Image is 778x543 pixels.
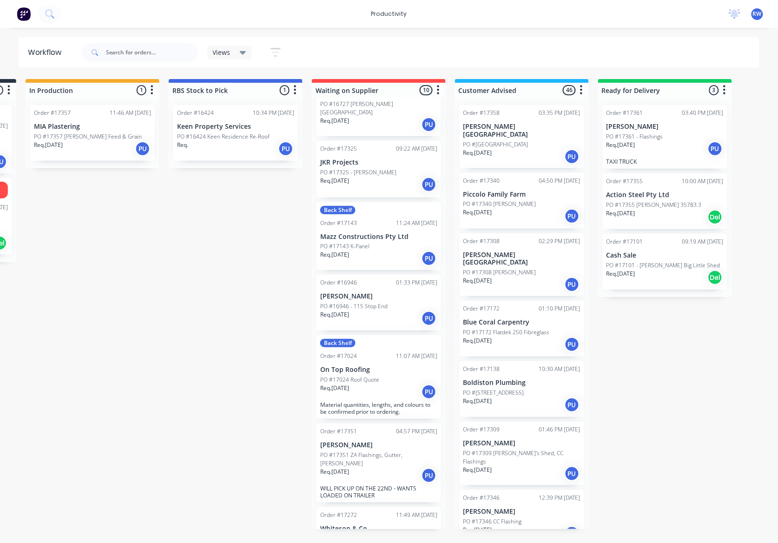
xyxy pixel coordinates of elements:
div: PU [422,251,436,266]
div: PU [565,277,580,292]
div: Order #1730802:29 PM [DATE][PERSON_NAME][GEOGRAPHIC_DATA]PO #17308 [PERSON_NAME]Req.[DATE]PU [460,233,584,297]
div: Order #17361 [607,109,643,117]
div: PU [422,117,436,132]
div: 11:07 AM [DATE] [396,352,437,360]
p: Req. [177,141,188,149]
p: Req. [DATE] [463,397,492,405]
p: Req. [DATE] [607,141,635,149]
div: 04:57 PM [DATE] [396,427,437,436]
p: Req. [DATE] [463,208,492,217]
span: Views [213,47,231,57]
p: Req. [DATE] [463,526,492,534]
p: PO #17101 - [PERSON_NAME] Big Little Shed [607,261,720,270]
p: Req. [DATE] [463,149,492,157]
p: On Top Roofing [320,366,437,374]
div: 04:50 PM [DATE] [539,177,580,185]
p: [PERSON_NAME][GEOGRAPHIC_DATA] [463,251,580,267]
div: 12:39 PM [DATE] [539,494,580,502]
div: 11:24 AM [DATE] [396,219,437,227]
div: Order #1734004:50 PM [DATE]Piccolo Family FarmPO #17340 [PERSON_NAME]Req.[DATE]PU [460,173,584,229]
div: Order #1717201:10 PM [DATE]Blue Coral CarpentryPO #17172 Flatdek 250 FibreglassReq.[DATE]PU [460,301,584,357]
div: Order #17340 [463,177,500,185]
div: 11:46 AM [DATE] [110,109,151,117]
div: Back Shelf [320,206,356,214]
p: Material quantities, lengths, and colours to be confirmed prior to ordering. [320,401,437,415]
p: PO #17340 [PERSON_NAME] [463,200,536,208]
p: PO #17351 ZA Flashings, Gutter, [PERSON_NAME] [320,451,437,468]
div: Order #1710109:19 AM [DATE]Cash SalePO #17101 - [PERSON_NAME] Big Little ShedReq.[DATE]Del [603,234,727,290]
input: Search for orders... [106,43,198,62]
div: Order #17351 [320,427,357,436]
p: [PERSON_NAME] [607,123,724,131]
div: 02:29 PM [DATE] [539,237,580,245]
div: 10:30 AM [DATE] [539,365,580,373]
div: Order #17143 [320,219,357,227]
p: PO #17143 K-Panel [320,242,369,251]
div: PU [422,384,436,399]
div: Del [708,270,723,285]
div: Order #1732509:22 AM [DATE]JKR ProjectsPO #17325 - [PERSON_NAME]Req.[DATE]PU [316,141,441,198]
p: PO #17172 Flatdek 250 Fibreglass [463,328,550,337]
div: Back ShelfOrder #1702411:07 AM [DATE]On Top RoofingPO #17024 Roof QuoteReq.[DATE]PUMaterial quant... [316,335,441,419]
p: Req. [DATE] [320,468,349,476]
p: Keen Property Services [177,123,294,131]
img: Factory [17,7,31,21]
p: TAXI TRUCK [607,158,724,165]
p: PO #17346 CC Flashing [463,517,522,526]
div: PU [565,209,580,224]
div: 10:00 AM [DATE] [682,177,724,185]
div: Order #17309 [463,425,500,434]
div: PU [422,311,436,326]
div: Order #17357 [34,109,71,117]
p: Cash Sale [607,252,724,259]
div: Workflow [28,47,66,58]
div: Order #17346 [463,494,500,502]
div: Order #17172 [463,305,500,313]
div: productivity [367,7,412,21]
p: PO #17024 Roof Quote [320,376,379,384]
div: 03:40 PM [DATE] [682,109,724,117]
div: 09:22 AM [DATE] [396,145,437,153]
p: Req. [DATE] [34,141,63,149]
div: PU [565,466,580,481]
div: Order #1713810:30 AM [DATE]Boldiston PlumbingPO #[STREET_ADDRESS]Req.[DATE]PU [460,361,584,417]
div: Order #17272 [320,511,357,519]
p: Req. [DATE] [463,277,492,285]
p: [PERSON_NAME][GEOGRAPHIC_DATA] [463,123,580,139]
p: WILL PICK UP ON THE 22ND - WANTS LOADED ON TRAILER [320,485,437,499]
p: PO #[STREET_ADDRESS] [463,389,524,397]
div: 03:35 PM [DATE] [539,109,580,117]
div: 09:19 AM [DATE] [682,238,724,246]
p: Req. [DATE] [607,270,635,278]
div: Order #17358 [463,109,500,117]
p: MIA Plastering [34,123,151,131]
p: Boldiston Plumbing [463,379,580,387]
div: Back ShelfOrder #1714311:24 AM [DATE]Mazz Constructions Pty LtdPO #17143 K-PanelReq.[DATE]PU [316,202,441,271]
div: PU [278,141,293,156]
p: PO #17355 [PERSON_NAME] 35783.3 [607,201,702,209]
div: Order #1735711:46 AM [DATE]MIA PlasteringPO #17357 [PERSON_NAME] Feed & GrainReq.[DATE]PU [30,105,155,161]
p: [PERSON_NAME] [320,292,437,300]
div: 01:33 PM [DATE] [396,278,437,287]
p: Req. [DATE] [320,117,349,125]
div: Order #1736103:40 PM [DATE][PERSON_NAME]PO #17361 - FlashingsReq.[DATE]PUTAXI TRUCK [603,105,727,169]
div: Order #16424 [177,109,214,117]
p: Blue Coral Carpentry [463,318,580,326]
p: PO #16727 [PERSON_NAME][GEOGRAPHIC_DATA] [320,100,437,117]
p: Req. [DATE] [320,311,349,319]
div: PU [422,468,436,483]
p: Req. [DATE] [463,466,492,474]
div: PU [565,526,580,541]
div: Order #17024 [320,352,357,360]
p: PO #17361 - Flashings [607,132,663,141]
div: Order #1735510:00 AM [DATE]Action Steel Pty LtdPO #17355 [PERSON_NAME] 35783.3Req.[DATE]Del [603,173,727,229]
p: Req. [DATE] [320,384,349,392]
p: PO #17325 - [PERSON_NAME] [320,168,396,177]
div: Order #1735104:57 PM [DATE][PERSON_NAME]PO #17351 ZA Flashings, Gutter, [PERSON_NAME]Req.[DATE]PU... [316,424,441,503]
p: PO #16424 Keen Residence Re-Roof [177,132,270,141]
div: PU [565,397,580,412]
div: Del [708,210,723,225]
p: Req. [DATE] [463,337,492,345]
div: Order #17308 [463,237,500,245]
div: Order #17325 [320,145,357,153]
